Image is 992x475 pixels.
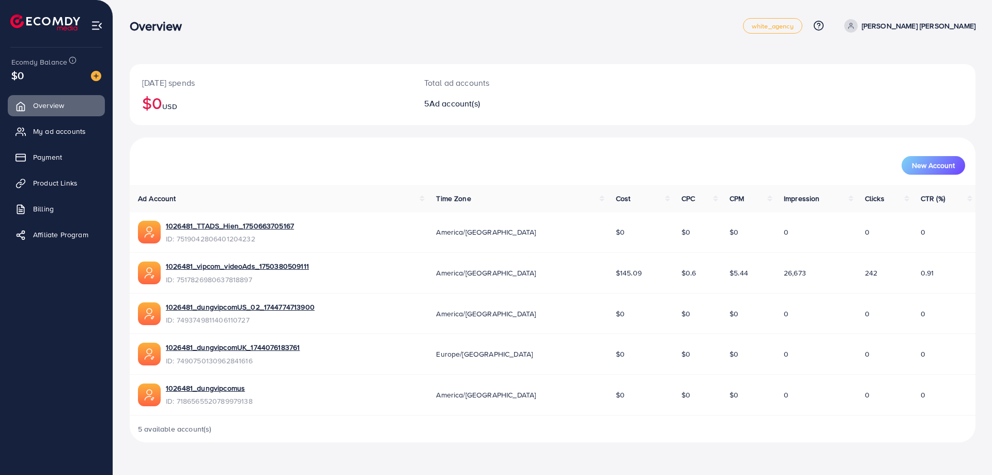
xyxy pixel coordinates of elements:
img: ic-ads-acc.e4c84228.svg [138,343,161,365]
img: ic-ads-acc.e4c84228.svg [138,384,161,406]
img: ic-ads-acc.e4c84228.svg [138,221,161,243]
span: 242 [865,268,877,278]
span: Clicks [865,193,885,204]
span: 0 [921,390,925,400]
span: CTR (%) [921,193,945,204]
a: [PERSON_NAME] [PERSON_NAME] [840,19,975,33]
a: Affiliate Program [8,224,105,245]
h3: Overview [130,19,190,34]
span: Payment [33,152,62,162]
span: America/[GEOGRAPHIC_DATA] [436,309,536,319]
span: 0 [784,227,788,237]
span: Cost [616,193,631,204]
span: USD [162,101,177,112]
span: Impression [784,193,820,204]
span: CPM [730,193,744,204]
p: Total ad accounts [424,76,611,89]
span: $0 [616,309,625,319]
span: Product Links [33,178,78,188]
span: 0 [784,309,788,319]
span: 0 [921,227,925,237]
span: Europe/[GEOGRAPHIC_DATA] [436,349,533,359]
span: Overview [33,100,64,111]
img: menu [91,20,103,32]
a: 1026481_dungvipcomUS_02_1744774713900 [166,302,315,312]
span: ID: 7186565520789979138 [166,396,253,406]
span: Billing [33,204,54,214]
span: ID: 7490750130962841616 [166,356,300,366]
span: $0 [730,349,738,359]
a: Payment [8,147,105,167]
img: ic-ads-acc.e4c84228.svg [138,262,161,284]
button: New Account [902,156,965,175]
a: 1026481_TTADS_Hien_1750663705167 [166,221,294,231]
span: $145.09 [616,268,642,278]
span: $0 [616,390,625,400]
span: Affiliate Program [33,229,88,240]
span: 0 [784,390,788,400]
span: white_agency [752,23,794,29]
img: logo [10,14,80,30]
span: $0 [11,68,24,83]
span: $0.6 [681,268,696,278]
span: CPC [681,193,695,204]
span: ID: 7493749811406110727 [166,315,315,325]
span: $5.44 [730,268,748,278]
h2: 5 [424,99,611,109]
iframe: Chat [948,428,984,467]
span: New Account [912,162,955,169]
p: [DATE] spends [142,76,399,89]
span: 0.91 [921,268,934,278]
span: ID: 7517826980637818897 [166,274,309,285]
span: $0 [616,227,625,237]
a: Overview [8,95,105,116]
span: America/[GEOGRAPHIC_DATA] [436,390,536,400]
span: Ecomdy Balance [11,57,67,67]
span: Ad Account [138,193,176,204]
a: 1026481_dungvipcomus [166,383,253,393]
a: My ad accounts [8,121,105,142]
h2: $0 [142,93,399,113]
span: $0 [616,349,625,359]
span: 5 available account(s) [138,424,212,434]
span: 26,673 [784,268,806,278]
a: white_agency [743,18,802,34]
img: ic-ads-acc.e4c84228.svg [138,302,161,325]
img: image [91,71,101,81]
span: My ad accounts [33,126,86,136]
span: $0 [681,227,690,237]
span: 0 [921,349,925,359]
span: 0 [921,309,925,319]
span: $0 [730,390,738,400]
span: $0 [681,390,690,400]
a: Product Links [8,173,105,193]
span: $0 [681,349,690,359]
span: America/[GEOGRAPHIC_DATA] [436,268,536,278]
span: $0 [730,227,738,237]
a: 1026481_vipcom_videoAds_1750380509111 [166,261,309,271]
a: Billing [8,198,105,219]
a: 1026481_dungvipcomUK_1744076183761 [166,342,300,353]
span: 0 [865,227,870,237]
span: 0 [865,309,870,319]
span: 0 [865,349,870,359]
span: ID: 7519042806401204232 [166,234,294,244]
span: America/[GEOGRAPHIC_DATA] [436,227,536,237]
span: 0 [865,390,870,400]
span: Ad account(s) [429,98,480,109]
span: $0 [681,309,690,319]
p: [PERSON_NAME] [PERSON_NAME] [862,20,975,32]
span: 0 [784,349,788,359]
span: Time Zone [436,193,471,204]
span: $0 [730,309,738,319]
